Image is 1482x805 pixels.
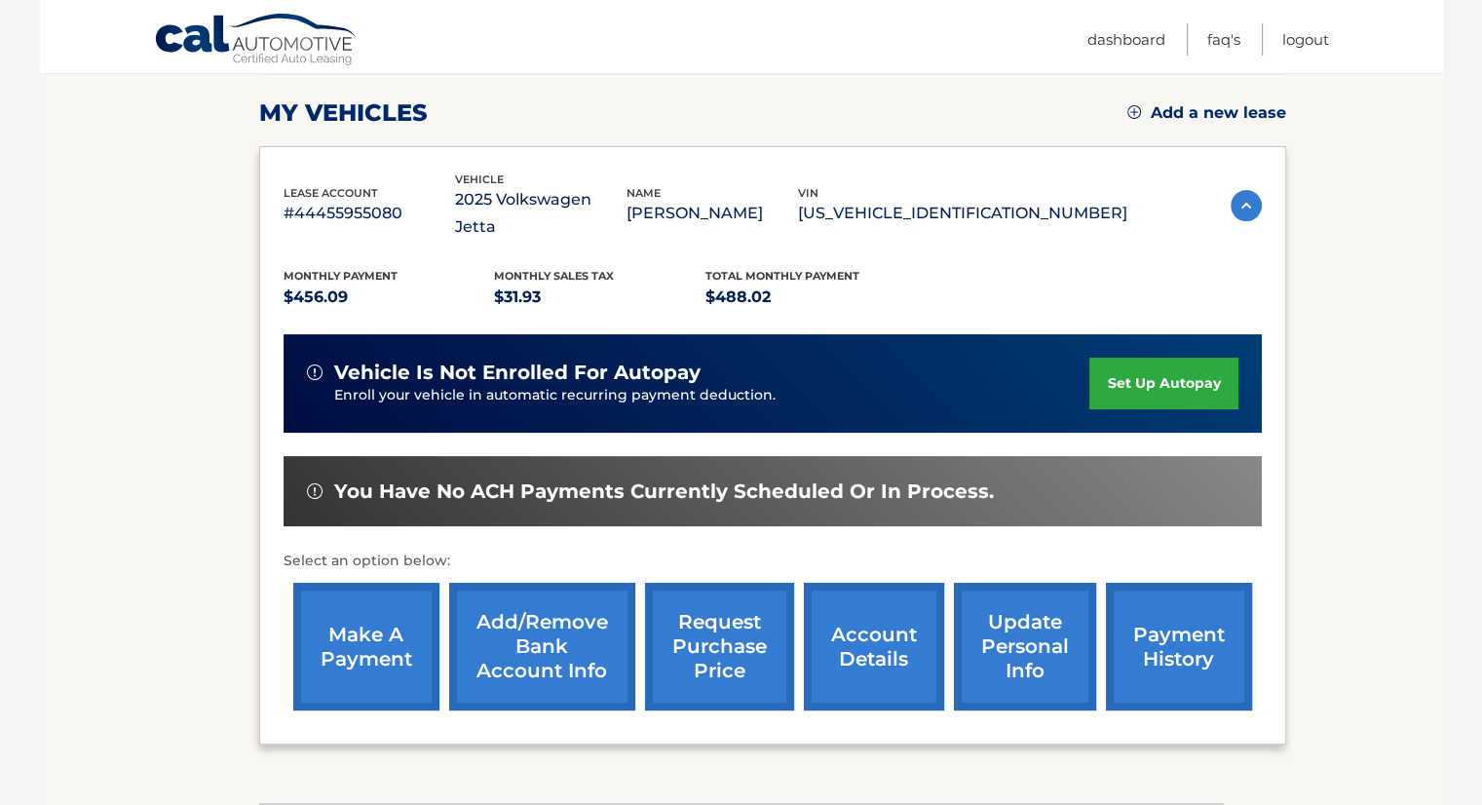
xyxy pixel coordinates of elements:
span: name [627,186,661,200]
a: set up autopay [1089,358,1237,409]
p: Enroll your vehicle in automatic recurring payment deduction. [334,385,1090,406]
p: [US_VEHICLE_IDENTIFICATION_NUMBER] [798,200,1127,227]
p: Select an option below: [284,550,1262,573]
span: Total Monthly Payment [705,269,859,283]
h2: my vehicles [259,98,428,128]
p: #44455955080 [284,200,455,227]
a: Cal Automotive [154,13,359,69]
p: $488.02 [705,284,917,311]
a: Add/Remove bank account info [449,583,635,710]
p: [PERSON_NAME] [627,200,798,227]
span: vehicle [455,172,504,186]
a: update personal info [954,583,1096,710]
p: 2025 Volkswagen Jetta [455,186,627,241]
img: accordion-active.svg [1231,190,1262,221]
span: Monthly sales Tax [494,269,614,283]
span: You have no ACH payments currently scheduled or in process. [334,479,994,504]
a: payment history [1106,583,1252,710]
span: lease account [284,186,378,200]
a: make a payment [293,583,439,710]
p: $456.09 [284,284,495,311]
a: Dashboard [1087,23,1165,56]
a: FAQ's [1207,23,1240,56]
img: alert-white.svg [307,364,323,380]
a: account details [804,583,944,710]
a: Add a new lease [1127,103,1286,123]
p: $31.93 [494,284,705,311]
a: Logout [1282,23,1329,56]
img: alert-white.svg [307,483,323,499]
img: add.svg [1127,105,1141,119]
span: Monthly Payment [284,269,398,283]
span: vehicle is not enrolled for autopay [334,361,701,385]
a: request purchase price [645,583,794,710]
span: vin [798,186,818,200]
